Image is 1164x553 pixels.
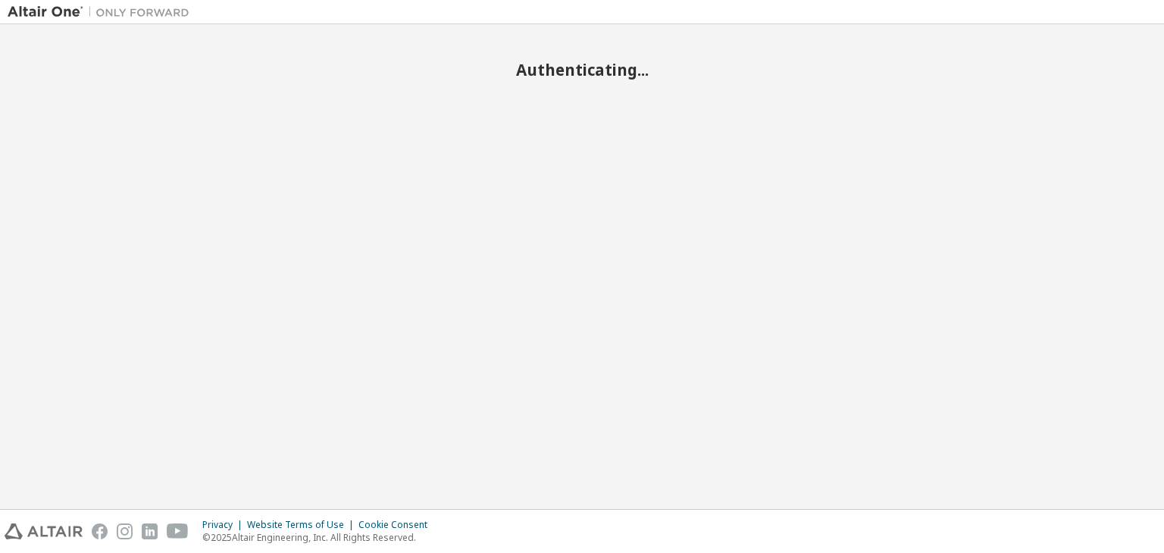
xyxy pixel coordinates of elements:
[202,519,247,531] div: Privacy
[167,523,189,539] img: youtube.svg
[358,519,436,531] div: Cookie Consent
[247,519,358,531] div: Website Terms of Use
[117,523,133,539] img: instagram.svg
[202,531,436,544] p: © 2025 Altair Engineering, Inc. All Rights Reserved.
[5,523,83,539] img: altair_logo.svg
[92,523,108,539] img: facebook.svg
[142,523,158,539] img: linkedin.svg
[8,60,1156,80] h2: Authenticating...
[8,5,197,20] img: Altair One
